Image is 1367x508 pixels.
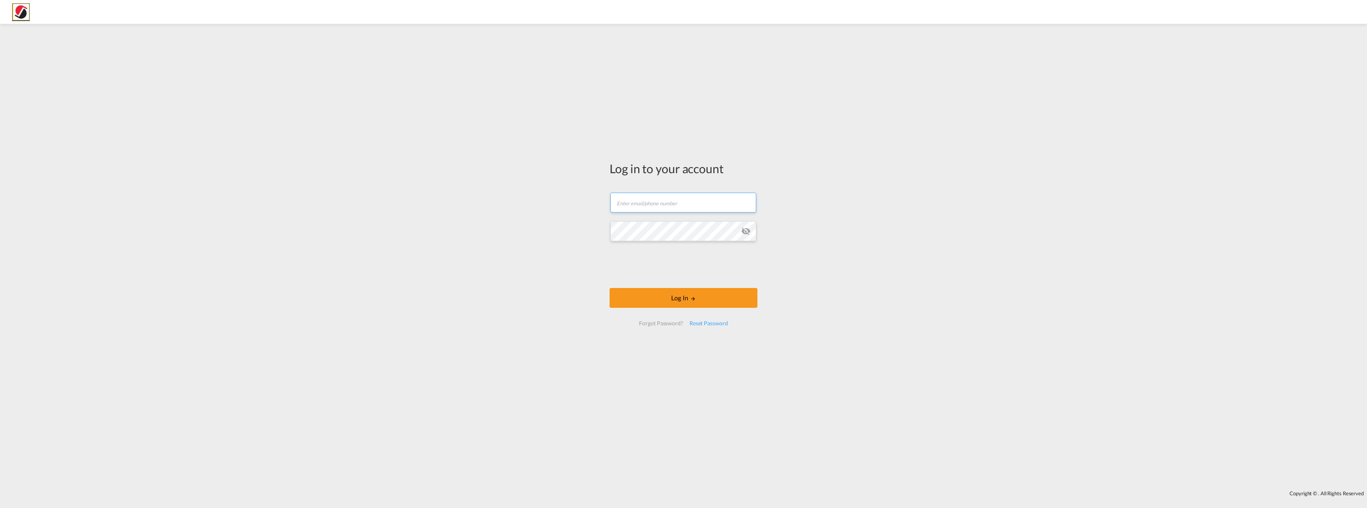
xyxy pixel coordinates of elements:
[610,288,757,308] button: LOGIN
[741,226,751,236] md-icon: icon-eye-off
[623,249,744,280] iframe: reCAPTCHA
[12,3,30,21] img: a48b9190ed6d11ed9026135994875d88.jpg
[686,316,731,330] div: Reset Password
[636,316,686,330] div: Forgot Password?
[610,160,757,177] div: Log in to your account
[610,193,756,212] input: Enter email/phone number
